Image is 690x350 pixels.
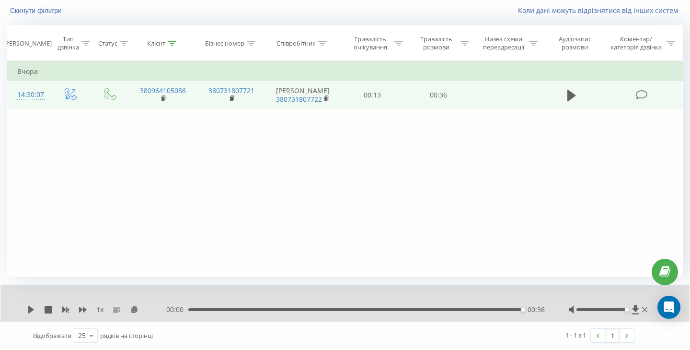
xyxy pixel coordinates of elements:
div: Співробітник [276,39,316,48]
div: Клієнт [147,39,165,48]
div: Accessibility label [521,308,525,312]
td: [PERSON_NAME] [266,81,340,109]
div: Open Intercom Messenger [657,296,680,319]
div: Коментар/категорія дзвінка [608,35,664,51]
div: Тривалість розмови [414,35,458,51]
td: Вчора [8,62,683,81]
div: Аудіозапис розмови [549,35,601,51]
button: Скинути фільтри [7,6,67,15]
span: Відображати [33,331,71,340]
div: 14:30:07 [17,85,40,104]
div: 1 - 1 з 1 [565,330,586,340]
div: 25 [78,331,86,340]
a: 380731807721 [208,86,254,95]
div: Бізнес номер [205,39,244,48]
span: 1 x [96,305,103,314]
td: 00:13 [340,81,406,109]
span: 00:00 [166,305,188,314]
div: Статус [98,39,117,48]
a: 380964105086 [140,86,186,95]
div: [PERSON_NAME] [3,39,52,48]
div: Тривалість очікування [348,35,392,51]
td: 00:36 [405,81,471,109]
span: рядків на сторінці [100,331,153,340]
div: Accessibility label [625,308,629,312]
a: 1 [605,329,620,342]
span: 00:36 [528,305,545,314]
a: 380731807722 [276,95,322,104]
a: Коли дані можуть відрізнятися вiд інших систем [518,6,683,15]
div: Тип дзвінка [57,35,79,51]
div: Назва схеми переадресації [480,35,527,51]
